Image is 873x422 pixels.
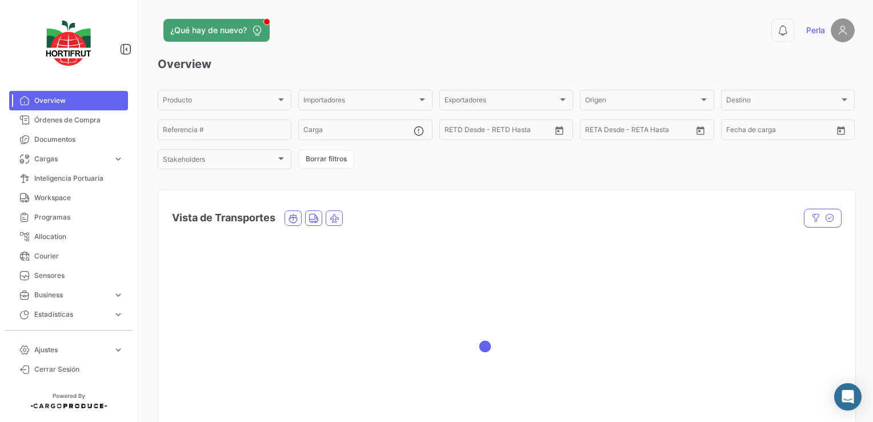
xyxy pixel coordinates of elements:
span: Exportadores [444,98,558,106]
span: Estadísticas [34,309,109,320]
button: ¿Qué hay de nuevo? [163,19,270,42]
button: Open calendar [692,122,709,139]
a: Overview [9,91,128,110]
span: expand_more [113,154,123,164]
button: Air [326,211,342,225]
span: Business [34,290,109,300]
span: Importadores [303,98,417,106]
img: logo-hortifrut.svg [40,14,97,73]
span: Allocation [34,232,123,242]
input: Desde [444,128,465,136]
span: Destino [726,98,839,106]
span: Inteligencia Portuaria [34,173,123,184]
span: Overview [34,95,123,106]
a: Sensores [9,266,128,285]
input: Desde [726,128,747,136]
button: Open calendar [551,122,568,139]
button: Borrar filtros [298,150,354,169]
span: Stakeholders [163,157,276,165]
button: Ocean [285,211,301,225]
a: Documentos [9,130,128,149]
span: Cerrar Sesión [34,364,123,375]
input: Hasta [614,128,664,136]
input: Desde [585,128,606,136]
span: expand_more [113,345,123,355]
span: Ajustes [34,345,109,355]
a: Courier [9,246,128,266]
span: Courier [34,251,123,261]
span: Sensores [34,270,123,281]
button: Open calendar [832,122,850,139]
span: expand_more [113,290,123,300]
a: Inteligencia Portuaria [9,169,128,188]
span: Producto [163,98,276,106]
span: Perla [806,25,825,36]
span: Origen [585,98,698,106]
a: Programas [9,208,128,227]
span: Órdenes de Compra [34,115,123,125]
a: Allocation [9,227,128,246]
span: Workspace [34,193,123,203]
input: Hasta [755,128,806,136]
img: placeholder-user.png [831,18,855,42]
a: Workspace [9,188,128,208]
span: Programas [34,212,123,222]
input: Hasta [473,128,524,136]
span: expand_more [113,309,123,320]
h4: Vista de Transportes [172,210,275,226]
span: Documentos [34,134,123,145]
span: Cargas [34,154,109,164]
button: Land [306,211,322,225]
span: ¿Qué hay de nuevo? [170,25,247,36]
h3: Overview [158,56,855,72]
div: Abrir Intercom Messenger [834,383,862,411]
a: Órdenes de Compra [9,110,128,130]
